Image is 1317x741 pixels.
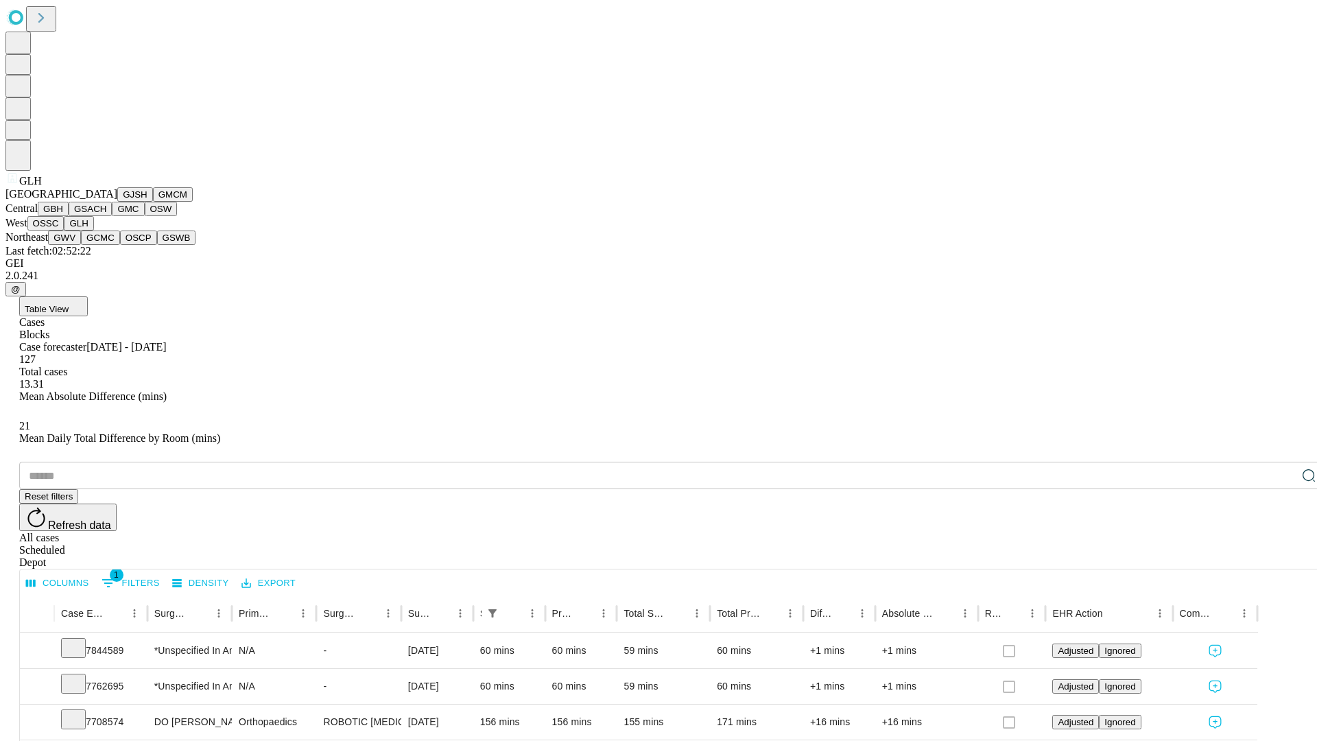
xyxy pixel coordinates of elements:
[239,608,273,619] div: Primary Service
[5,231,48,243] span: Northeast
[810,705,868,740] div: +16 mins
[1058,681,1093,692] span: Adjusted
[503,604,523,623] button: Sort
[480,608,482,619] div: Scheduled In Room Duration
[23,573,93,594] button: Select columns
[323,608,357,619] div: Surgery Name
[294,604,313,623] button: Menu
[1058,646,1093,656] span: Adjusted
[112,202,144,216] button: GMC
[379,604,398,623] button: Menu
[238,573,299,594] button: Export
[27,639,47,663] button: Expand
[1150,604,1170,623] button: Menu
[25,491,73,502] span: Reset filters
[1004,604,1023,623] button: Sort
[717,608,760,619] div: Total Predicted Duration
[154,633,225,668] div: *Unspecified In And Out Surgery Glh
[86,341,166,353] span: [DATE] - [DATE]
[117,187,153,202] button: GJSH
[61,705,141,740] div: 7708574
[810,633,868,668] div: +1 mins
[64,216,93,231] button: GLH
[209,604,228,623] button: Menu
[624,633,703,668] div: 59 mins
[27,216,64,231] button: OSSC
[154,705,225,740] div: DO [PERSON_NAME] [PERSON_NAME]
[882,705,971,740] div: +16 mins
[1104,646,1135,656] span: Ignored
[408,633,466,668] div: [DATE]
[157,231,196,245] button: GSWB
[717,669,796,704] div: 60 mins
[1104,717,1135,727] span: Ignored
[239,633,309,668] div: N/A
[38,202,69,216] button: GBH
[483,604,502,623] div: 1 active filter
[408,669,466,704] div: [DATE]
[552,669,610,704] div: 60 mins
[19,504,117,531] button: Refresh data
[483,604,502,623] button: Show filters
[1058,717,1093,727] span: Adjusted
[985,608,1003,619] div: Resolved in EHR
[1052,608,1102,619] div: EHR Action
[882,608,935,619] div: Absolute Difference
[125,604,144,623] button: Menu
[5,282,26,296] button: @
[624,669,703,704] div: 59 mins
[480,705,538,740] div: 156 mins
[19,378,44,390] span: 13.31
[480,633,538,668] div: 60 mins
[106,604,125,623] button: Sort
[359,604,379,623] button: Sort
[274,604,294,623] button: Sort
[61,608,104,619] div: Case Epic Id
[1052,679,1099,694] button: Adjusted
[781,604,800,623] button: Menu
[61,633,141,668] div: 7844589
[154,608,189,619] div: Surgeon Name
[1180,608,1214,619] div: Comments
[552,633,610,668] div: 60 mins
[5,217,27,228] span: West
[19,390,167,402] span: Mean Absolute Difference (mins)
[169,573,233,594] button: Density
[575,604,594,623] button: Sort
[98,572,163,594] button: Show filters
[480,669,538,704] div: 60 mins
[19,341,86,353] span: Case forecaster
[853,604,872,623] button: Menu
[27,675,47,699] button: Expand
[323,669,394,704] div: -
[687,604,707,623] button: Menu
[81,231,120,245] button: GCMC
[5,257,1312,270] div: GEI
[48,231,81,245] button: GWV
[594,604,613,623] button: Menu
[19,489,78,504] button: Reset filters
[1235,604,1254,623] button: Menu
[323,705,394,740] div: ROBOTIC [MEDICAL_DATA] KNEE TOTAL
[11,284,21,294] span: @
[552,608,574,619] div: Predicted In Room Duration
[190,604,209,623] button: Sort
[431,604,451,623] button: Sort
[761,604,781,623] button: Sort
[810,608,832,619] div: Difference
[19,175,42,187] span: GLH
[624,608,667,619] div: Total Scheduled Duration
[451,604,470,623] button: Menu
[154,669,225,704] div: *Unspecified In And Out Surgery Glh
[61,669,141,704] div: 7762695
[1099,679,1141,694] button: Ignored
[239,705,309,740] div: Orthopaedics
[19,296,88,316] button: Table View
[19,432,220,444] span: Mean Daily Total Difference by Room (mins)
[19,420,30,432] span: 21
[624,705,703,740] div: 155 mins
[717,633,796,668] div: 60 mins
[717,705,796,740] div: 171 mins
[25,304,69,314] span: Table View
[5,202,38,214] span: Central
